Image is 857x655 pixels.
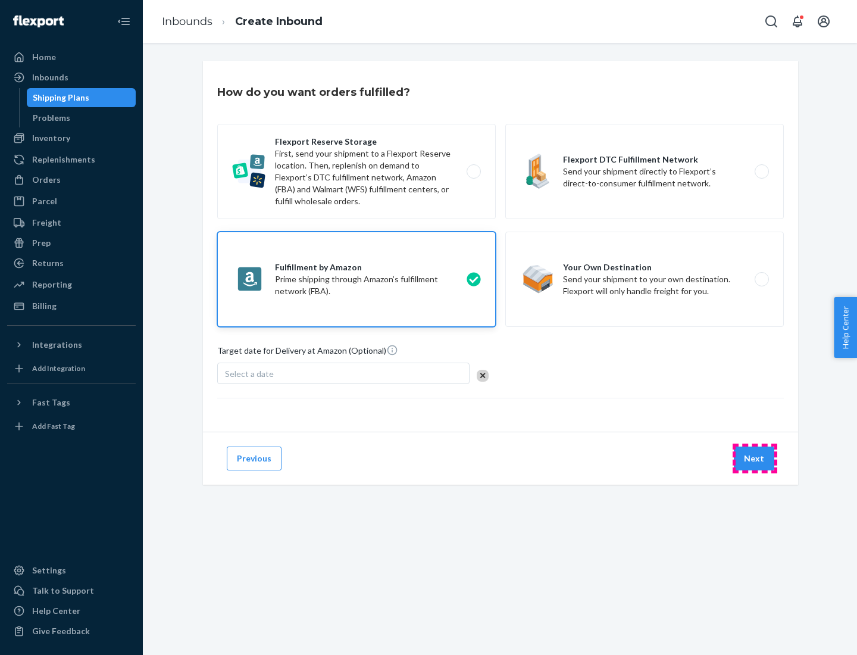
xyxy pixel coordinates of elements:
[7,297,136,316] a: Billing
[734,447,774,470] button: Next
[112,10,136,33] button: Close Navigation
[7,335,136,354] button: Integrations
[235,15,323,28] a: Create Inbound
[7,233,136,252] a: Prep
[32,300,57,312] div: Billing
[152,4,332,39] ol: breadcrumbs
[33,92,89,104] div: Shipping Plans
[7,561,136,580] a: Settings
[217,85,410,100] h3: How do you want orders fulfilled?
[32,71,68,83] div: Inbounds
[32,174,61,186] div: Orders
[834,297,857,358] button: Help Center
[7,601,136,620] a: Help Center
[32,421,75,431] div: Add Fast Tag
[33,112,70,124] div: Problems
[27,108,136,127] a: Problems
[13,15,64,27] img: Flexport logo
[7,213,136,232] a: Freight
[32,397,70,408] div: Fast Tags
[7,192,136,211] a: Parcel
[32,257,64,269] div: Returns
[32,195,57,207] div: Parcel
[7,129,136,148] a: Inventory
[32,217,61,229] div: Freight
[7,170,136,189] a: Orders
[7,581,136,600] a: Talk to Support
[7,150,136,169] a: Replenishments
[32,339,82,351] div: Integrations
[27,88,136,107] a: Shipping Plans
[32,585,94,597] div: Talk to Support
[786,10,809,33] button: Open notifications
[7,393,136,412] button: Fast Tags
[162,15,212,28] a: Inbounds
[7,48,136,67] a: Home
[7,275,136,294] a: Reporting
[32,279,72,291] div: Reporting
[7,254,136,273] a: Returns
[7,417,136,436] a: Add Fast Tag
[7,622,136,641] button: Give Feedback
[32,51,56,63] div: Home
[32,605,80,617] div: Help Center
[32,154,95,166] div: Replenishments
[7,68,136,87] a: Inbounds
[32,625,90,637] div: Give Feedback
[225,369,274,379] span: Select a date
[32,132,70,144] div: Inventory
[7,359,136,378] a: Add Integration
[217,344,398,361] span: Target date for Delivery at Amazon (Optional)
[32,363,85,373] div: Add Integration
[759,10,783,33] button: Open Search Box
[32,237,51,249] div: Prep
[32,564,66,576] div: Settings
[227,447,282,470] button: Previous
[812,10,836,33] button: Open account menu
